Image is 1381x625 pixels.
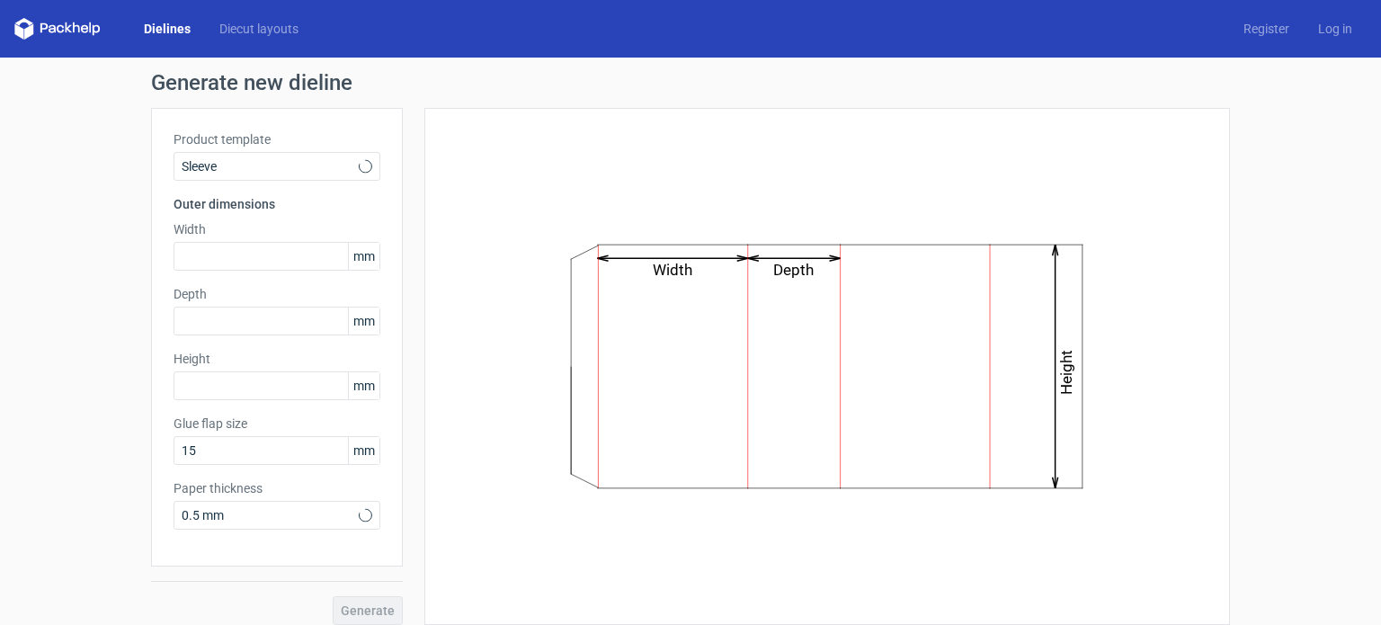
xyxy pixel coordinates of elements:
[151,72,1230,94] h1: Generate new dieline
[174,415,380,433] label: Glue flap size
[174,479,380,497] label: Paper thickness
[174,195,380,213] h3: Outer dimensions
[348,437,379,464] span: mm
[174,285,380,303] label: Depth
[174,220,380,238] label: Width
[174,350,380,368] label: Height
[348,243,379,270] span: mm
[348,308,379,335] span: mm
[174,130,380,148] label: Product template
[774,261,815,279] text: Depth
[182,506,359,524] span: 0.5 mm
[205,20,313,38] a: Diecut layouts
[1304,20,1367,38] a: Log in
[182,157,359,175] span: Sleeve
[129,20,205,38] a: Dielines
[1229,20,1304,38] a: Register
[654,261,693,279] text: Width
[1058,350,1076,395] text: Height
[348,372,379,399] span: mm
